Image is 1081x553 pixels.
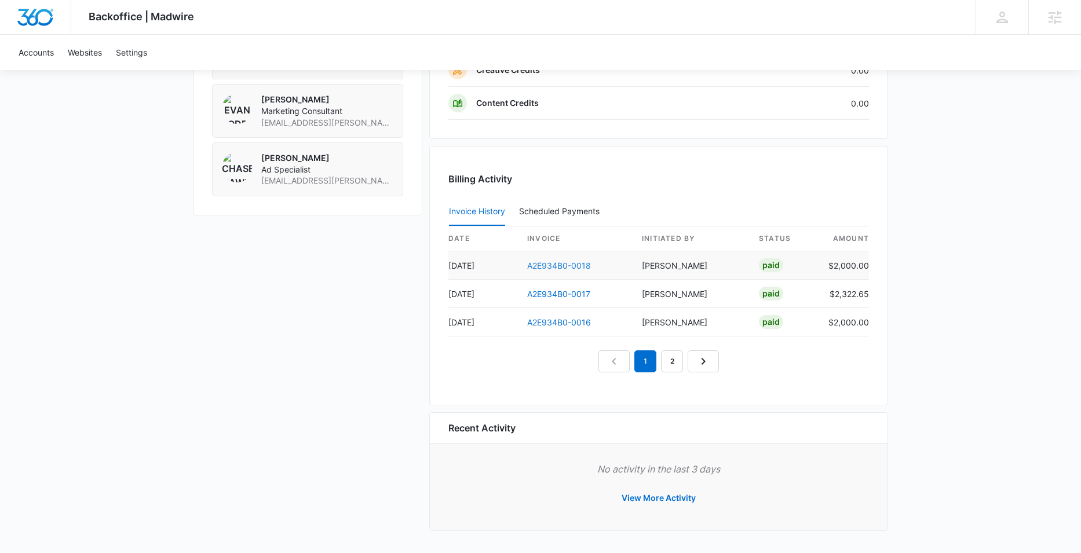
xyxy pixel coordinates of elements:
[448,226,518,251] th: date
[527,289,590,299] a: A2E934B0-0017
[518,226,633,251] th: invoice
[448,308,518,336] td: [DATE]
[32,19,57,28] div: v 4.0.25
[819,251,869,280] td: $2,000.00
[746,87,869,120] td: 0.00
[633,280,750,308] td: [PERSON_NAME]
[527,261,591,270] a: A2E934B0-0018
[448,421,516,435] h6: Recent Activity
[448,280,518,308] td: [DATE]
[759,315,783,329] div: Paid
[128,68,195,76] div: Keywords by Traffic
[819,226,869,251] th: amount
[448,172,869,186] h3: Billing Activity
[819,308,869,336] td: $2,000.00
[61,35,109,70] a: Websites
[30,30,127,39] div: Domain: [DOMAIN_NAME]
[759,258,783,272] div: Paid
[44,68,104,76] div: Domain Overview
[448,462,869,476] p: No activity in the last 3 days
[222,152,252,182] img: Chase Hawkinson
[261,164,393,175] span: Ad Specialist
[633,226,750,251] th: Initiated By
[661,350,683,372] a: Page 2
[633,308,750,336] td: [PERSON_NAME]
[19,19,28,28] img: logo_orange.svg
[610,484,707,512] button: View More Activity
[89,10,194,23] span: Backoffice | Madwire
[115,67,125,76] img: tab_keywords_by_traffic_grey.svg
[819,280,869,308] td: $2,322.65
[222,94,252,124] img: Evan Rodriguez
[519,207,604,215] div: Scheduled Payments
[750,226,819,251] th: status
[688,350,719,372] a: Next Page
[31,67,41,76] img: tab_domain_overview_orange.svg
[12,35,61,70] a: Accounts
[449,198,505,226] button: Invoice History
[261,105,393,117] span: Marketing Consultant
[527,317,591,327] a: A2E934B0-0016
[633,251,750,280] td: [PERSON_NAME]
[634,350,656,372] em: 1
[476,64,540,76] p: Creative Credits
[261,94,393,105] p: [PERSON_NAME]
[261,175,393,186] span: [EMAIL_ADDRESS][PERSON_NAME][DOMAIN_NAME]
[476,97,539,109] p: Content Credits
[19,30,28,39] img: website_grey.svg
[598,350,719,372] nav: Pagination
[746,54,869,87] td: 0.00
[109,35,154,70] a: Settings
[261,117,393,129] span: [EMAIL_ADDRESS][PERSON_NAME][DOMAIN_NAME]
[759,287,783,301] div: Paid
[261,152,393,164] p: [PERSON_NAME]
[448,251,518,280] td: [DATE]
